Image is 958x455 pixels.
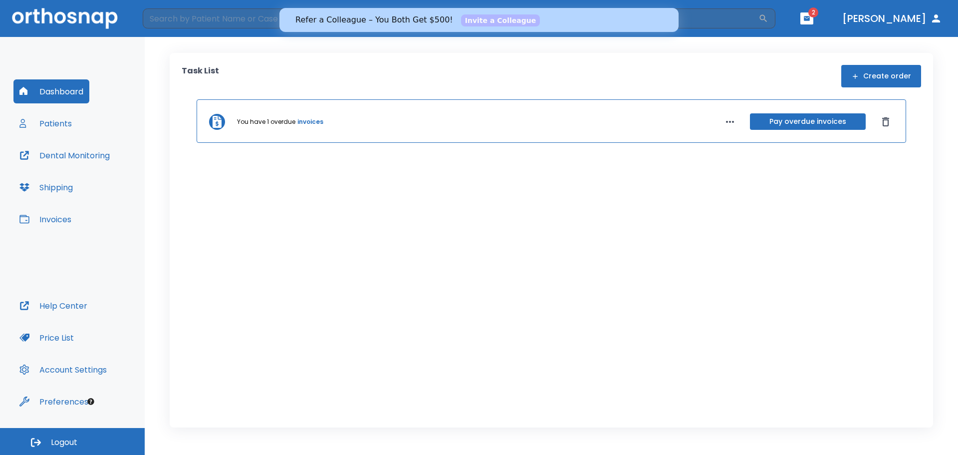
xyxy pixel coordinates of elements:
[51,437,77,448] span: Logout
[838,9,946,27] button: [PERSON_NAME]
[13,207,77,231] button: Invoices
[237,117,295,126] p: You have 1 overdue
[13,326,80,350] button: Price List
[182,65,219,87] p: Task List
[13,175,79,199] button: Shipping
[86,397,95,406] div: Tooltip anchor
[279,8,679,32] iframe: Intercom live chat banner
[13,79,89,103] button: Dashboard
[878,114,894,130] button: Dismiss
[13,390,94,414] button: Preferences
[297,117,323,126] a: invoices
[13,294,93,318] button: Help Center
[13,111,78,135] button: Patients
[13,143,116,167] button: Dental Monitoring
[12,8,118,28] img: Orthosnap
[13,358,113,382] button: Account Settings
[750,113,866,130] button: Pay overdue invoices
[841,65,921,87] button: Create order
[143,8,758,28] input: Search by Patient Name or Case #
[808,7,818,17] span: 2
